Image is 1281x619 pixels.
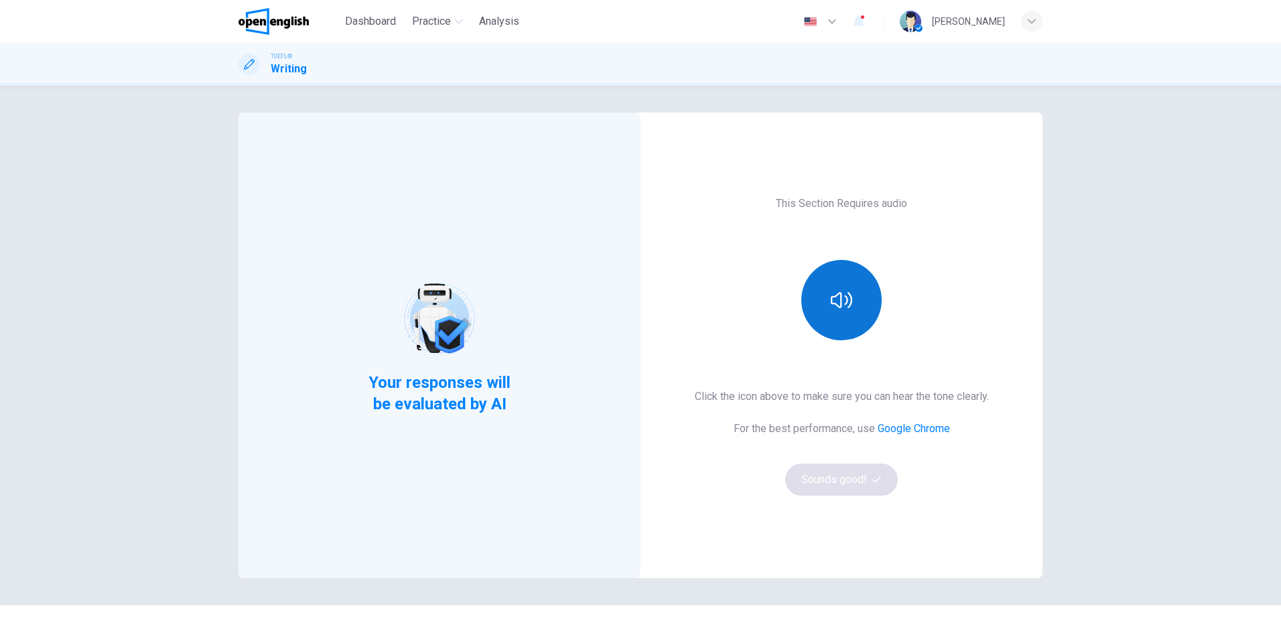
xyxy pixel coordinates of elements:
button: Practice [407,9,468,33]
span: Dashboard [345,13,396,29]
h6: Click the icon above to make sure you can hear the tone clearly. [695,389,989,405]
a: OpenEnglish logo [239,8,340,35]
img: OpenEnglish logo [239,8,309,35]
span: TOEFL® [271,52,292,61]
h1: Writing [271,61,307,77]
img: robot icon [397,276,482,361]
button: Analysis [474,9,525,33]
a: Google Chrome [878,422,950,435]
h6: For the best performance, use [734,421,950,437]
div: [PERSON_NAME] [932,13,1005,29]
img: Profile picture [900,11,921,32]
h6: This Section Requires audio [776,196,907,212]
img: en [802,17,819,27]
span: Practice [412,13,451,29]
span: Your responses will be evaluated by AI [358,372,521,415]
span: Analysis [479,13,519,29]
button: Dashboard [340,9,401,33]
